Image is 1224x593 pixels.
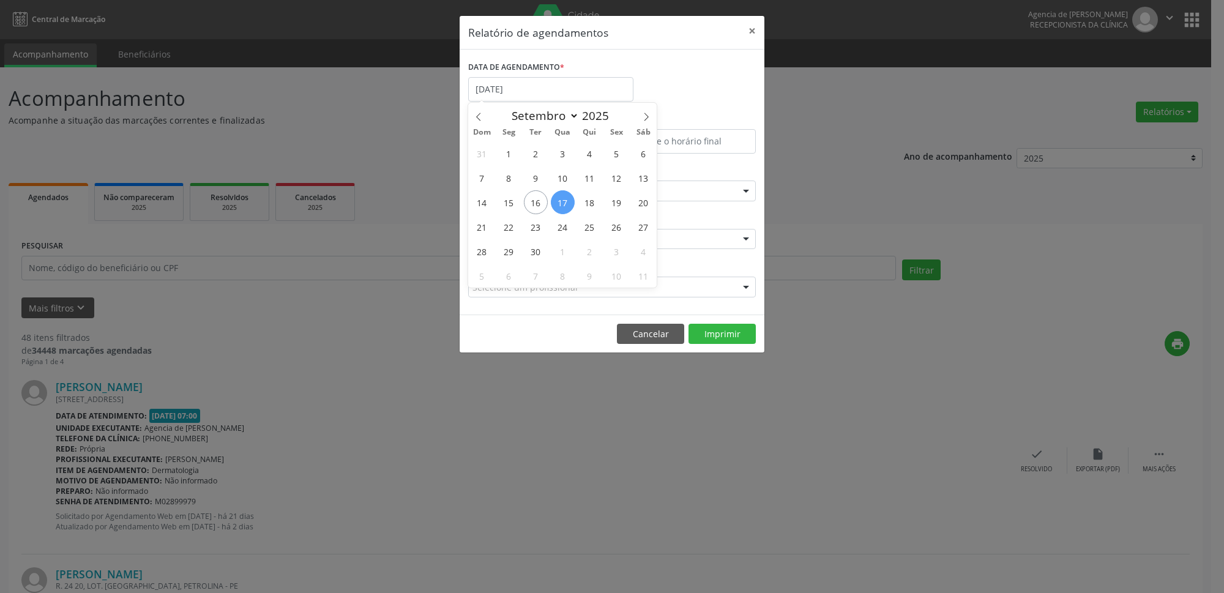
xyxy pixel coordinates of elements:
button: Cancelar [617,324,684,345]
span: Setembro 3, 2025 [551,141,575,165]
span: Outubro 5, 2025 [470,264,494,288]
span: Outubro 8, 2025 [551,264,575,288]
input: Selecione o horário final [615,129,756,154]
span: Outubro 3, 2025 [605,239,629,263]
input: Selecione uma data ou intervalo [468,77,633,102]
span: Sex [603,129,630,136]
span: Ter [522,129,549,136]
span: Outubro 9, 2025 [578,264,602,288]
span: Setembro 15, 2025 [497,190,521,214]
span: Setembro 12, 2025 [605,166,629,190]
span: Seg [495,129,522,136]
span: Setembro 10, 2025 [551,166,575,190]
span: Setembro 8, 2025 [497,166,521,190]
span: Setembro 9, 2025 [524,166,548,190]
span: Setembro 4, 2025 [578,141,602,165]
select: Month [506,107,579,124]
span: Outubro 11, 2025 [632,264,655,288]
span: Setembro 24, 2025 [551,215,575,239]
span: Outubro 4, 2025 [632,239,655,263]
span: Qui [576,129,603,136]
span: Setembro 1, 2025 [497,141,521,165]
span: Setembro 19, 2025 [605,190,629,214]
button: Imprimir [688,324,756,345]
h5: Relatório de agendamentos [468,24,608,40]
span: Qua [549,129,576,136]
span: Setembro 21, 2025 [470,215,494,239]
span: Setembro 7, 2025 [470,166,494,190]
span: Setembro 5, 2025 [605,141,629,165]
span: Outubro 10, 2025 [605,264,629,288]
span: Setembro 11, 2025 [578,166,602,190]
span: Setembro 18, 2025 [578,190,602,214]
span: Setembro 28, 2025 [470,239,494,263]
span: Setembro 2, 2025 [524,141,548,165]
span: Outubro 6, 2025 [497,264,521,288]
span: Setembro 13, 2025 [632,166,655,190]
span: Setembro 23, 2025 [524,215,548,239]
span: Setembro 25, 2025 [578,215,602,239]
span: Setembro 14, 2025 [470,190,494,214]
span: Outubro 7, 2025 [524,264,548,288]
span: Agosto 31, 2025 [470,141,494,165]
span: Setembro 17, 2025 [551,190,575,214]
input: Year [579,108,619,124]
span: Setembro 30, 2025 [524,239,548,263]
span: Setembro 26, 2025 [605,215,629,239]
button: Close [740,16,764,46]
label: ATÉ [615,110,756,129]
span: Setembro 20, 2025 [632,190,655,214]
label: DATA DE AGENDAMENTO [468,58,564,77]
span: Setembro 16, 2025 [524,190,548,214]
span: Outubro 2, 2025 [578,239,602,263]
span: Setembro 22, 2025 [497,215,521,239]
span: Dom [468,129,495,136]
span: Sáb [630,129,657,136]
span: Setembro 6, 2025 [632,141,655,165]
span: Setembro 27, 2025 [632,215,655,239]
span: Outubro 1, 2025 [551,239,575,263]
span: Setembro 29, 2025 [497,239,521,263]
